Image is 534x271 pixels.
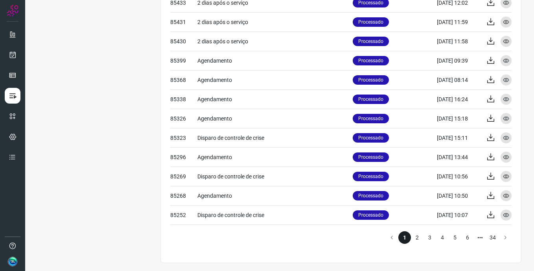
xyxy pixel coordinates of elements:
button: Go to previous page [386,231,398,244]
p: Processado [353,17,389,27]
img: 688dd65d34f4db4d93ce8256e11a8269.jpg [8,257,17,266]
p: Processado [353,114,389,123]
li: page 34 [486,231,499,244]
li: page 1 [398,231,411,244]
td: [DATE] 15:18 [437,109,480,128]
p: Processado [353,191,389,200]
p: Processado [353,172,389,181]
td: [DATE] 11:58 [437,32,480,51]
td: [DATE] 15:11 [437,128,480,147]
li: Next 5 pages [474,231,486,244]
td: 85326 [170,109,197,128]
button: Go to next page [499,231,512,244]
td: 85269 [170,167,197,186]
td: 85399 [170,51,197,70]
td: [DATE] 11:59 [437,12,480,32]
li: page 6 [461,231,474,244]
td: Agendamento [197,147,353,167]
td: Agendamento [197,186,353,205]
td: [DATE] 13:44 [437,147,480,167]
p: Processado [353,152,389,162]
td: 2 dias após o serviço [197,32,353,51]
td: [DATE] 09:39 [437,51,480,70]
td: Disparo de controle de crise [197,128,353,147]
td: Agendamento [197,70,353,89]
td: [DATE] 10:07 [437,205,480,225]
td: 85268 [170,186,197,205]
p: Processado [353,75,389,85]
p: Processado [353,210,389,220]
td: Agendamento [197,51,353,70]
td: [DATE] 08:14 [437,70,480,89]
td: 85296 [170,147,197,167]
p: Processado [353,56,389,65]
td: Agendamento [197,109,353,128]
li: page 2 [411,231,424,244]
li: page 4 [436,231,449,244]
td: 85338 [170,89,197,109]
td: 85323 [170,128,197,147]
p: Processado [353,133,389,143]
td: Disparo de controle de crise [197,167,353,186]
td: [DATE] 10:50 [437,186,480,205]
td: [DATE] 16:24 [437,89,480,109]
td: 85368 [170,70,197,89]
td: [DATE] 10:56 [437,167,480,186]
p: Processado [353,37,389,46]
td: 2 dias após o serviço [197,12,353,32]
td: 85430 [170,32,197,51]
td: 85252 [170,205,197,225]
li: page 5 [449,231,461,244]
p: Processado [353,95,389,104]
td: Agendamento [197,89,353,109]
td: 85431 [170,12,197,32]
td: Disparo de controle de crise [197,205,353,225]
img: Logo [7,5,18,17]
li: page 3 [424,231,436,244]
